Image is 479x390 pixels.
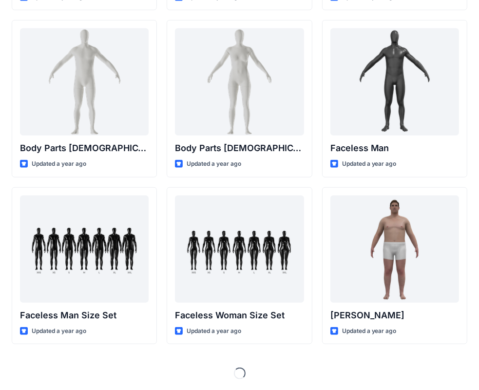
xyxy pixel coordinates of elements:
[32,159,86,169] p: Updated a year ago
[32,326,86,336] p: Updated a year ago
[187,159,241,169] p: Updated a year ago
[342,326,397,336] p: Updated a year ago
[175,28,304,136] a: Body Parts Female
[175,195,304,303] a: Faceless Woman Size Set
[330,195,459,303] a: Joseph
[175,309,304,322] p: Faceless Woman Size Set
[330,309,459,322] p: [PERSON_NAME]
[342,159,397,169] p: Updated a year ago
[20,195,149,303] a: Faceless Man Size Set
[330,28,459,136] a: Faceless Man
[187,326,241,336] p: Updated a year ago
[20,309,149,322] p: Faceless Man Size Set
[330,141,459,155] p: Faceless Man
[20,28,149,136] a: Body Parts Male
[175,141,304,155] p: Body Parts [DEMOGRAPHIC_DATA]
[20,141,149,155] p: Body Parts [DEMOGRAPHIC_DATA]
